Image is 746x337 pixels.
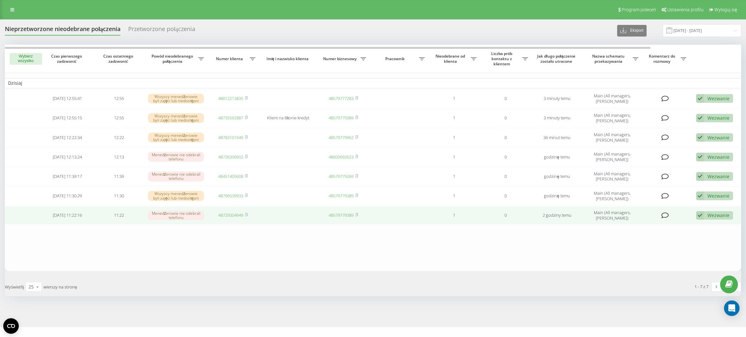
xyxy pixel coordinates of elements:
span: wierszy na stronę [43,284,77,290]
td: 12:55 [93,90,145,108]
td: Main (All managers, [PERSON_NAME]) [583,109,642,127]
span: Program poleceń [622,7,656,12]
td: 1 [428,206,480,224]
td: godzinę temu [531,167,583,185]
span: Pracownik [373,56,419,61]
div: Wezwanie [707,173,729,179]
span: Czas ostatniego zadzwonić [99,54,139,64]
td: [DATE] 11:22:16 [42,206,93,224]
a: 48600692623 [329,154,354,160]
td: 0 [480,206,531,224]
div: Wezwanie [707,154,729,160]
td: 1 [428,187,480,205]
td: 0 [480,109,531,127]
button: Open CMP widget [3,318,19,334]
td: 36 minut temu [531,128,583,147]
div: Wszyscy menedżerowie byli zajęci lub niedostępni [148,113,204,123]
span: Ustawienia profilu [667,7,704,12]
a: 48579779962 [329,135,354,140]
td: 1 [428,90,480,108]
div: Wszyscy menedżerowie byli zajęci lub niedostępni [148,94,204,103]
span: Komentarz do rozmowy [645,54,681,64]
td: 1 [428,109,480,127]
td: 1 [428,148,480,166]
td: 2 godziny temu [531,206,583,224]
button: Eksport [617,25,647,37]
div: Wszyscy menedżerowie byli zajęci lub niedostępni [148,191,204,201]
a: 48579779389 [329,193,354,199]
td: 12:22 [93,128,145,147]
span: Wyloguj się [714,7,737,12]
div: Wszyscy menedżerowie byli zajęci lub niedostępni [148,133,204,142]
td: Main (All managers, [PERSON_NAME]) [583,148,642,166]
span: Powód nieodebranego połączenia [148,54,198,64]
span: Numer biznesowy [321,56,360,61]
a: 48796539933 [218,193,243,199]
td: [DATE] 11:30:29 [42,187,93,205]
a: 48579777283 [329,95,354,101]
div: Menedżerowie nie odebrali telefonu [148,211,204,220]
a: 48729304949 [218,212,243,218]
td: 11:39 [93,167,145,185]
a: 48783101949 [218,135,243,140]
div: Wezwanie [707,115,729,121]
span: Liczba prób kontaktu z klientem [483,51,522,66]
span: Imię i nazwisko klienta [265,56,312,61]
a: 48579779389 [329,212,354,218]
td: 0 [480,167,531,185]
div: Wezwanie [707,95,729,102]
td: 1 [428,167,480,185]
td: Main (All managers, [PERSON_NAME]) [583,206,642,224]
span: Nazwa schematu przekazywania [586,54,633,64]
div: Przetworzone połączenia [128,26,195,36]
td: [DATE] 11:39:17 [42,167,93,185]
td: 12:13 [93,148,145,166]
div: Menedżerowie nie odebrali telefonu [148,152,204,162]
td: [DATE] 12:55:41 [42,90,93,108]
td: [DATE] 12:22:34 [42,128,93,147]
a: 48726306902 [218,154,243,160]
td: godzinę temu [531,187,583,205]
td: 0 [480,128,531,147]
span: Wyświetlij [5,284,24,290]
td: Main (All managers, [PERSON_NAME]) [583,167,642,185]
td: Main (All managers, [PERSON_NAME]) [583,187,642,205]
span: Numer klienta [210,56,250,61]
td: Main (All managers, [PERSON_NAME]) [583,90,642,108]
div: Wezwanie [707,193,729,199]
td: Klient na Błonie kredyt [259,109,318,127]
div: Open Intercom Messenger [724,300,740,316]
td: 3 minuty temu [531,90,583,108]
a: 48579775069 [329,173,354,179]
td: godzinę temu [531,148,583,166]
td: Dzisiaj [5,78,741,88]
span: Czas pierwszego zadzwonić [47,54,88,64]
td: 0 [480,148,531,166]
a: 48612213835 [218,95,243,101]
td: [DATE] 12:55:15 [42,109,93,127]
div: 25 [28,284,34,290]
td: [DATE] 12:13:24 [42,148,93,166]
a: 48735592887 [218,115,243,121]
div: Wezwanie [707,135,729,141]
button: Wybierz wszystko [10,53,42,65]
div: Menedżerowie nie odebrali telefonu [148,171,204,181]
td: 0 [480,187,531,205]
div: Nieprzetworzone nieodebrane połączenia [5,26,120,36]
a: 48451405608 [218,173,243,179]
td: 11:30 [93,187,145,205]
div: 1 - 7 z 7 [695,283,708,290]
td: Main (All managers, [PERSON_NAME]) [583,128,642,147]
td: 12:55 [93,109,145,127]
span: Nieodebrane od klienta [431,54,470,64]
a: 48579779389 [329,115,354,121]
td: 0 [480,90,531,108]
div: Wezwanie [707,212,729,218]
td: 11:22 [93,206,145,224]
td: 1 [428,128,480,147]
span: Jak długo połączenie zostało utracone [537,54,577,64]
td: 3 minuty temu [531,109,583,127]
